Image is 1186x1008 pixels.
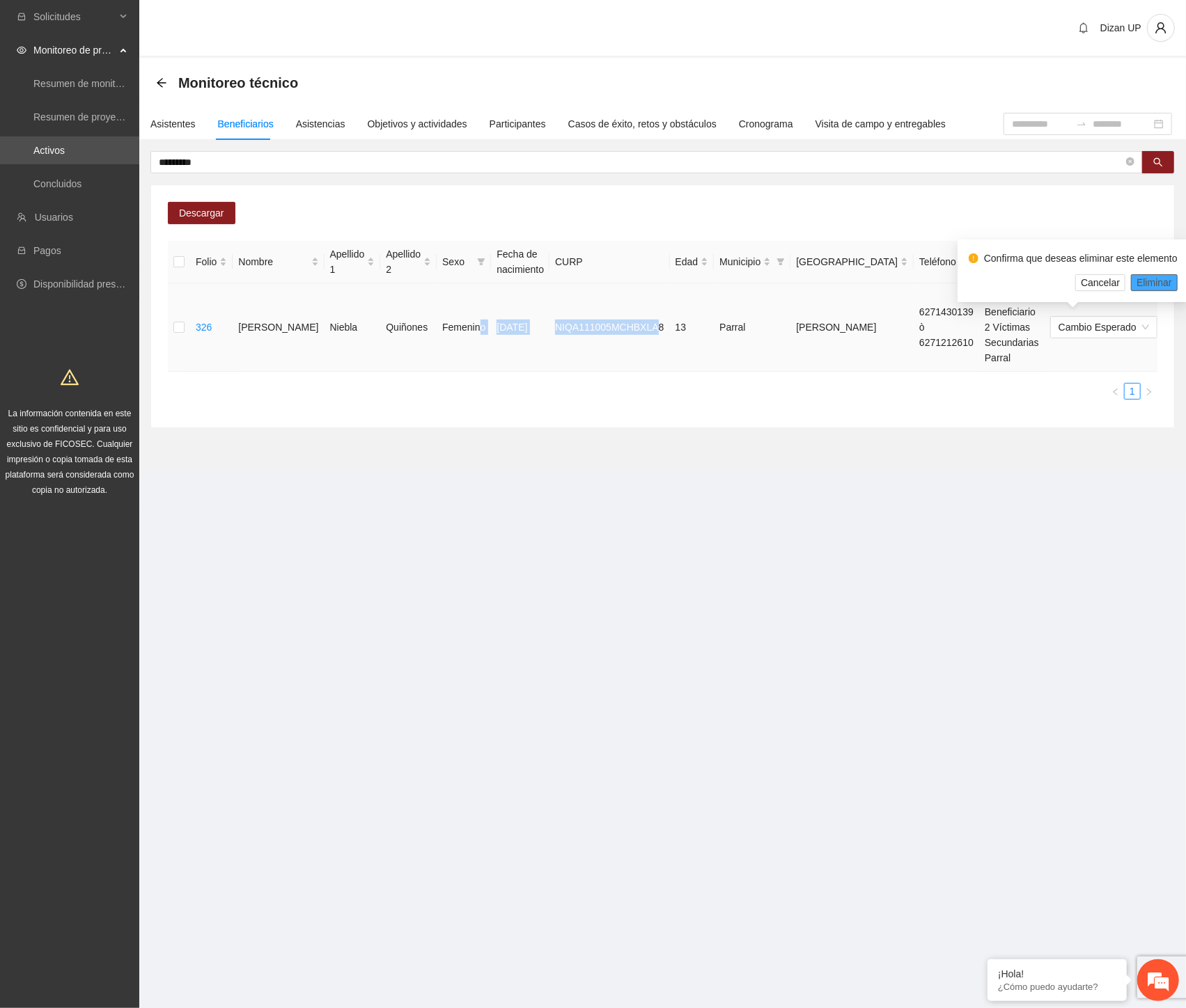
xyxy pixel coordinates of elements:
td: 13 [670,283,715,372]
th: Fecha de nacimiento [491,241,549,283]
span: warning [61,368,79,386]
span: left [1111,388,1120,396]
span: Sexo [442,254,471,269]
button: Cancelar [1075,274,1125,291]
span: right [1145,388,1153,396]
span: arrow-left [156,77,167,88]
span: Monitoreo técnico [178,72,298,94]
span: close-circle [1126,156,1134,169]
span: to [1076,118,1087,129]
button: bell [1072,17,1095,39]
li: 1 [1124,383,1141,400]
td: Femenino [437,283,491,372]
div: Objetivos y actividades [368,116,467,132]
span: Nombre [238,254,308,269]
th: Nombre [233,241,324,283]
th: Municipio [714,241,790,283]
span: bell [1073,22,1094,33]
span: close-circle [1126,157,1134,166]
textarea: Escriba su mensaje y pulse “Intro” [7,380,265,429]
th: Teléfono [914,241,979,283]
div: Minimizar ventana de chat en vivo [228,7,262,40]
button: Descargar [168,202,235,224]
div: ¡Hola! [998,968,1116,979]
span: La información contenida en este sitio es confidencial y para uso exclusivo de FICOSEC. Cualquier... [6,409,134,495]
span: Monitoreo de proyectos [33,36,116,64]
td: [PERSON_NAME] [790,283,914,372]
td: Perfil del Beneficiario 2 Víctimas Secundarias Parral [979,283,1045,372]
span: filter [477,258,485,266]
a: 326 [196,322,212,333]
button: search [1142,151,1174,173]
a: Resumen de monitoreo [33,78,135,89]
td: Quiñones [380,283,437,372]
a: Disponibilidad presupuestal [33,278,153,290]
span: [GEOGRAPHIC_DATA] [796,254,898,269]
a: Usuarios [35,212,73,223]
span: search [1153,157,1163,168]
div: Cronograma [739,116,793,132]
div: Visita de campo y entregables [816,116,946,132]
th: CURP [549,241,669,283]
div: Asistentes [150,116,196,132]
span: Descargar [179,205,224,221]
a: Pagos [33,245,61,256]
li: Previous Page [1107,383,1124,400]
button: left [1107,383,1124,400]
button: right [1141,383,1157,400]
span: Municipio [719,254,760,269]
th: Colonia [790,241,914,283]
span: Solicitudes [33,3,116,31]
button: Eliminar [1131,274,1178,291]
td: NIQA111005MCHBXLA8 [549,283,669,372]
td: 6271430139 ò 6271212610 [914,283,979,372]
li: Next Page [1141,383,1157,400]
p: ¿Cómo puedo ayudarte? [998,982,1116,992]
span: eye [17,45,26,55]
th: Apellido 2 [380,241,437,283]
span: Eliminar [1137,275,1172,290]
span: swap-right [1076,118,1087,129]
span: Apellido 2 [386,246,421,277]
a: 1 [1125,384,1140,399]
div: Chatee con nosotros ahora [72,71,234,89]
td: Parral [714,283,790,372]
span: Apellido 1 [330,246,365,277]
span: Estamos en línea. [81,186,192,326]
div: Beneficiarios [218,116,274,132]
th: Edad [670,241,715,283]
div: Casos de éxito, retos y obstáculos [568,116,717,132]
button: user [1147,14,1175,42]
td: Niebla [325,283,381,372]
span: Folio [196,254,217,269]
th: Apellido 1 [325,241,381,283]
span: exclamation-circle [969,253,978,263]
span: filter [474,251,488,272]
span: Edad [676,254,699,269]
span: user [1148,22,1174,34]
td: [PERSON_NAME] [233,283,324,372]
th: Folio [190,241,233,283]
span: inbox [17,12,26,22]
span: filter [774,251,788,272]
div: Participantes [490,116,546,132]
a: Activos [33,145,65,156]
td: [DATE] [491,283,549,372]
span: filter [777,258,785,266]
span: Cambio Esperado [1059,317,1149,338]
span: Cancelar [1081,275,1120,290]
a: Concluidos [33,178,81,189]
div: Asistencias [296,116,345,132]
div: Confirma que deseas eliminar este elemento [984,251,1178,266]
a: Resumen de proyectos aprobados [33,111,182,123]
span: Dizan UP [1100,22,1141,33]
div: Back [156,77,167,89]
